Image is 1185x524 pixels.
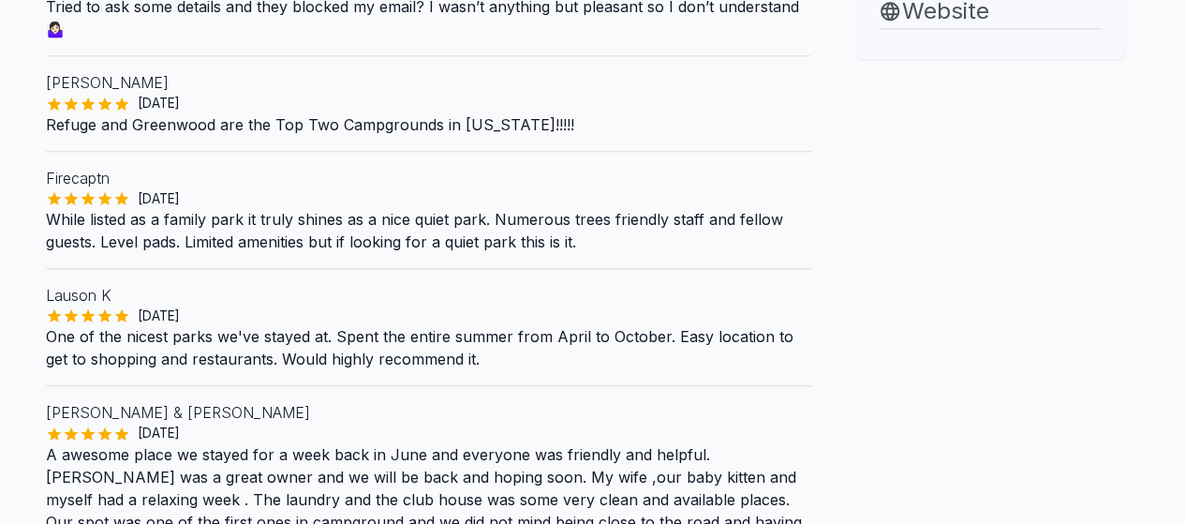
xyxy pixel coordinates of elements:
span: [DATE] [130,307,187,325]
span: [DATE] [130,424,187,442]
p: [PERSON_NAME] [46,71,812,94]
span: [DATE] [130,189,187,208]
p: While listed as a family park it truly shines as a nice quiet park. Numerous trees friendly staff... [46,208,812,253]
p: [PERSON_NAME] & [PERSON_NAME] [46,401,812,424]
p: Lauson K [46,284,812,307]
p: Firecaptn [46,167,812,189]
p: Refuge and Greenwood are the Top Two Campgrounds in [US_STATE]!!!!! [46,113,812,136]
span: [DATE] [130,94,187,112]
p: One of the nicest parks we've stayed at. Spent the entire summer from April to October. Easy loca... [46,325,812,370]
iframe: Advertisement [834,59,1147,293]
